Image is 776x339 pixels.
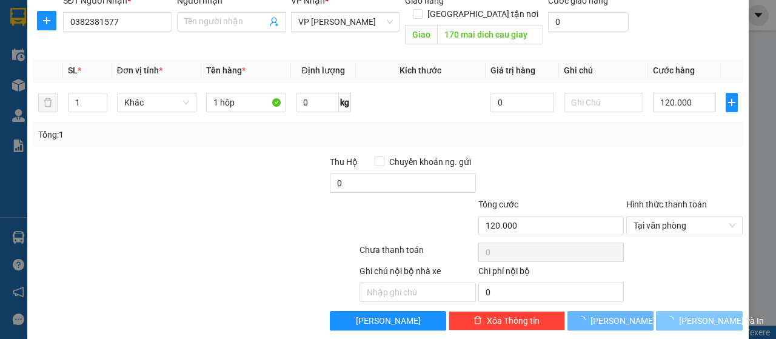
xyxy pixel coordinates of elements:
[206,93,286,112] input: VD: Bàn, Ghế
[726,93,738,112] button: plus
[656,311,743,331] button: [PERSON_NAME] và In
[626,200,707,209] label: Hình thức thanh toán
[302,65,345,75] span: Định lượng
[206,65,246,75] span: Tên hàng
[490,93,554,112] input: 0
[38,16,56,25] span: plus
[339,93,351,112] span: kg
[478,200,518,209] span: Tổng cước
[473,316,482,326] span: delete
[726,98,737,107] span: plus
[38,128,301,141] div: Tổng: 1
[358,243,477,264] div: Chưa thanh toán
[37,11,56,30] button: plus
[405,25,437,44] span: Giao
[356,314,421,327] span: [PERSON_NAME]
[38,93,58,112] button: delete
[68,65,78,75] span: SL
[330,157,358,167] span: Thu Hộ
[124,93,189,112] span: Khác
[437,25,543,44] input: Dọc đường
[478,264,624,283] div: Chi phí nội bộ
[666,316,679,324] span: loading
[360,264,476,283] div: Ghi chú nội bộ nhà xe
[634,216,735,235] span: Tại văn phòng
[487,314,540,327] span: Xóa Thông tin
[449,311,565,331] button: deleteXóa Thông tin
[548,12,629,32] input: Cước giao hàng
[423,7,543,21] span: [GEOGRAPHIC_DATA] tận nơi
[360,283,476,302] input: Nhập ghi chú
[490,65,535,75] span: Giá trị hàng
[653,65,695,75] span: Cước hàng
[567,311,654,331] button: [PERSON_NAME]
[559,59,648,82] th: Ghi chú
[577,316,590,324] span: loading
[298,13,393,31] span: VP Trần Bình
[117,65,162,75] span: Đơn vị tính
[384,155,476,169] span: Chuyển khoản ng. gửi
[679,314,764,327] span: [PERSON_NAME] và In
[590,314,655,327] span: [PERSON_NAME]
[330,311,446,331] button: [PERSON_NAME]
[400,65,441,75] span: Kích thước
[269,17,279,27] span: user-add
[564,93,643,112] input: Ghi Chú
